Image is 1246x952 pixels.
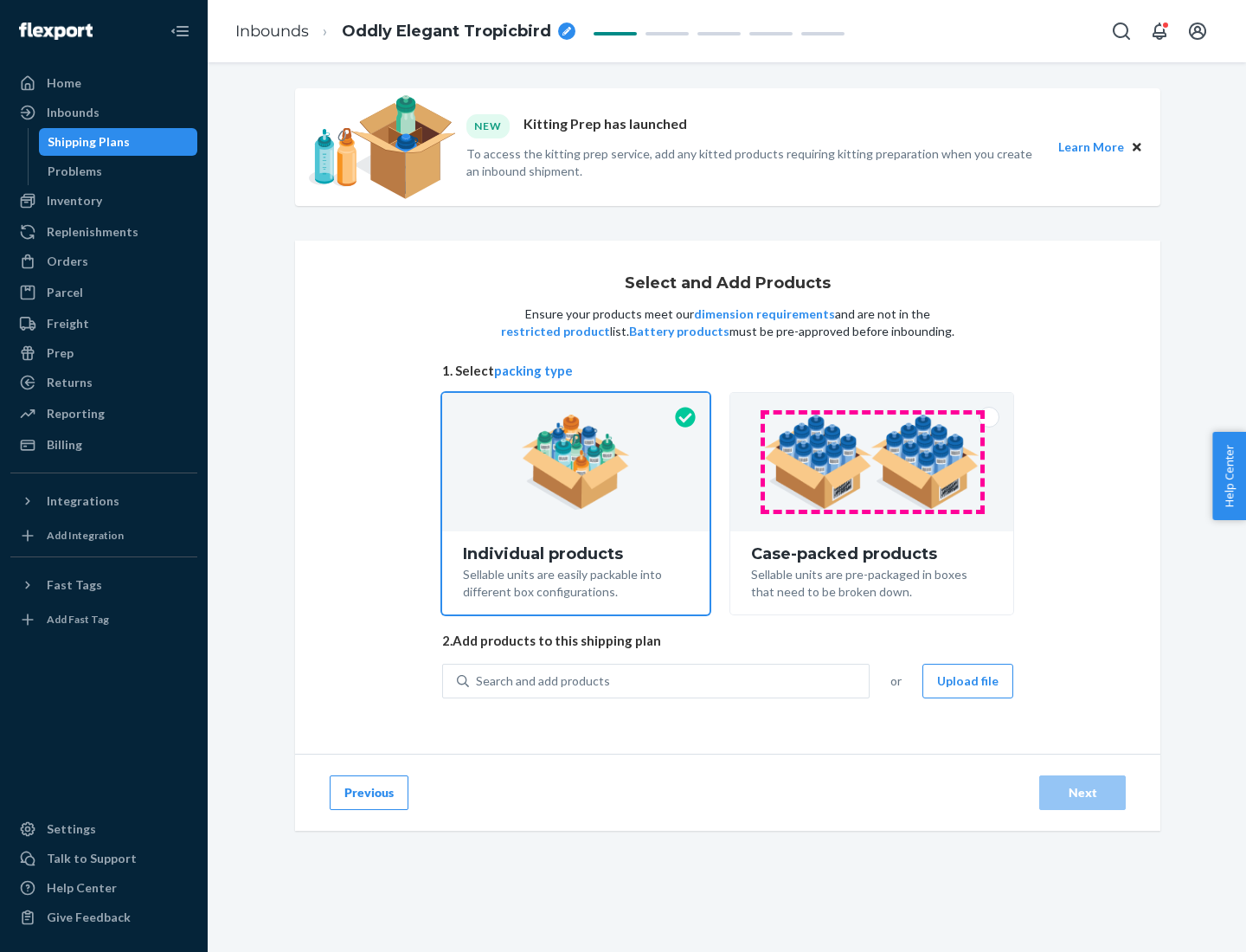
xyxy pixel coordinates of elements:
div: Fast Tags [47,576,102,594]
div: Next [1054,784,1111,801]
button: Help Center [1212,432,1246,520]
span: Oddly Elegant Tropicbird [342,21,551,43]
button: Previous [330,775,408,810]
div: Prep [47,344,74,362]
button: Open notifications [1142,14,1177,48]
button: Battery products [629,323,729,340]
a: Replenishments [10,218,197,246]
div: Inventory [47,192,102,209]
a: Prep [10,339,197,367]
a: Inventory [10,187,197,215]
button: Fast Tags [10,571,197,599]
span: 2. Add products to this shipping plan [442,632,1013,650]
p: Ensure your products meet our and are not in the list. must be pre-approved before inbounding. [499,306,956,340]
div: Add Fast Tag [47,612,109,627]
h1: Select and Add Products [625,275,831,293]
button: Close Navigation [163,14,197,48]
a: Add Integration [10,522,197,550]
a: Freight [10,310,197,338]
button: Open Search Box [1104,14,1139,48]
a: Billing [10,431,197,459]
button: restricted product [501,323,610,340]
div: Billing [47,436,82,453]
button: packing type [494,362,573,380]
button: Open account menu [1180,14,1215,48]
button: Upload file [922,664,1013,698]
button: Close [1127,138,1146,157]
a: Inbounds [10,99,197,126]
a: Talk to Support [10,845,197,872]
div: Sellable units are easily packable into different box configurations. [463,563,689,601]
a: Home [10,69,197,97]
div: Integrations [47,492,119,510]
span: 1. Select [442,362,1013,380]
a: Orders [10,248,197,275]
div: Give Feedback [47,909,131,926]
a: Reporting [10,400,197,428]
button: Learn More [1058,138,1124,157]
a: Help Center [10,874,197,902]
div: Add Integration [47,528,124,543]
div: Reporting [47,405,105,422]
div: Home [47,74,81,92]
div: Case-packed products [751,545,992,563]
span: or [890,672,902,690]
div: Freight [47,315,89,332]
div: Individual products [463,545,689,563]
a: Settings [10,815,197,843]
div: Inbounds [47,104,100,121]
div: Settings [47,820,96,838]
img: case-pack.59cecea509d18c883b923b81aeac6d0b.png [764,415,979,510]
a: Problems [39,158,198,185]
a: Returns [10,369,197,396]
div: Replenishments [47,223,138,241]
button: Next [1039,775,1126,810]
button: Give Feedback [10,904,197,931]
a: Parcel [10,279,197,306]
a: Shipping Plans [39,128,198,156]
p: To access the kitting prep service, add any kitted products requiring kitting preparation when yo... [466,145,1043,180]
button: dimension requirements [694,306,835,323]
div: Parcel [47,284,83,301]
div: Problems [48,163,102,180]
img: Flexport logo [19,23,93,40]
a: Add Fast Tag [10,606,197,634]
div: Help Center [47,879,117,897]
div: Talk to Support [47,850,137,867]
div: Shipping Plans [48,133,130,151]
div: Search and add products [476,672,610,690]
div: Returns [47,374,93,391]
ol: breadcrumbs [222,6,589,57]
div: Orders [47,253,88,270]
button: Integrations [10,487,197,515]
p: Kitting Prep has launched [523,114,687,138]
div: Sellable units are pre-packaged in boxes that need to be broken down. [751,563,992,601]
a: Inbounds [235,22,309,41]
img: individual-pack.facf35554cb0f1810c75b2bd6df2d64e.png [522,415,630,510]
div: NEW [466,114,510,138]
